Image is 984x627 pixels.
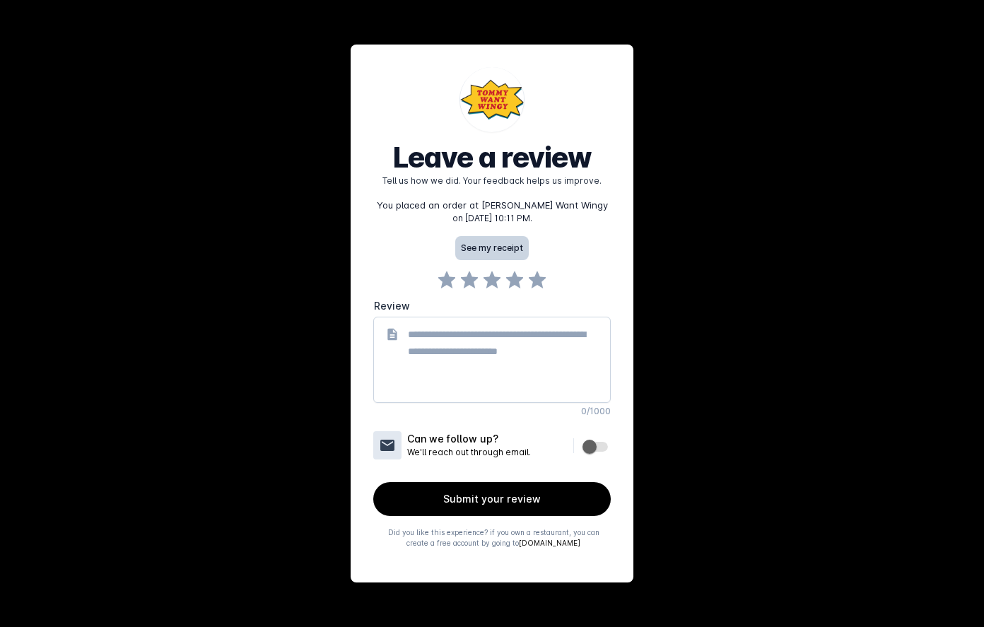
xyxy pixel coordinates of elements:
[407,431,531,446] h6: Can we follow up?
[373,482,611,516] button: submitReview
[377,199,608,213] span: You placed an order at [PERSON_NAME] Want Wingy
[452,212,532,225] span: on [DATE] 10:11 PM.
[374,300,410,312] mat-label: Review
[581,403,611,417] mat-hint: 0/1000
[376,527,611,549] a: Did you like this experience? if you own a restaurant, you can create a free account by going to
[461,271,478,288] mat-icon: star
[529,271,546,288] mat-icon: star
[519,539,580,547] a: [DOMAIN_NAME]
[373,175,611,187] div: Tell us how we did. Your feedback helps us improve.
[443,494,541,504] div: Submit your review
[438,271,455,288] mat-icon: star
[373,143,611,172] h1: Leave a review
[506,271,523,288] mat-icon: star
[455,236,529,260] button: See my receipt
[407,446,531,459] p: We'll reach out through email.
[484,271,500,288] mat-icon: star
[460,67,524,132] img: Logo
